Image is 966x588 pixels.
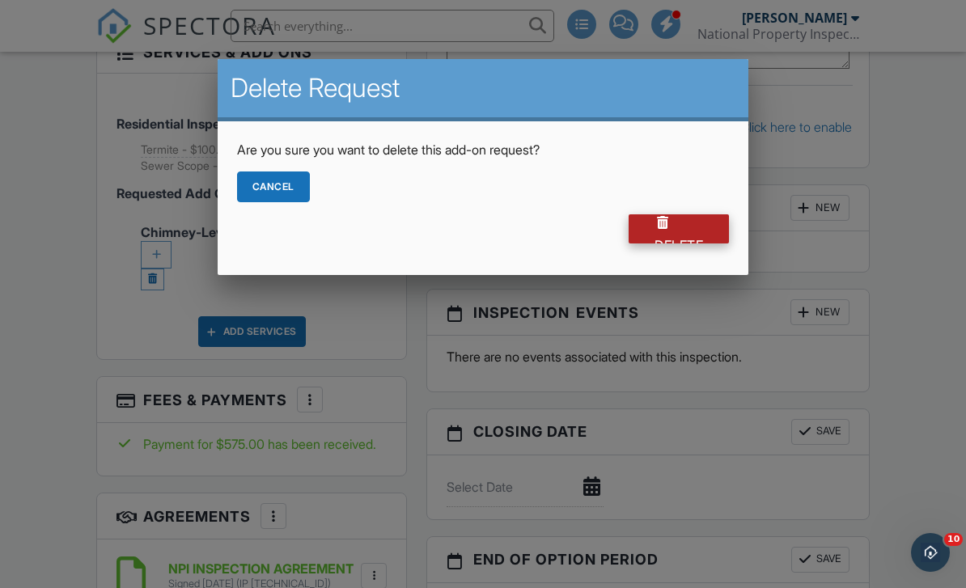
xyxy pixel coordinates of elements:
iframe: Intercom live chat [911,533,950,572]
h2: Delete Request [231,72,736,104]
div: Delete [629,214,729,243]
p: Are you sure you want to delete this add-on request? [237,141,730,159]
div: Cancel [237,171,310,202]
span: 10 [944,533,963,546]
